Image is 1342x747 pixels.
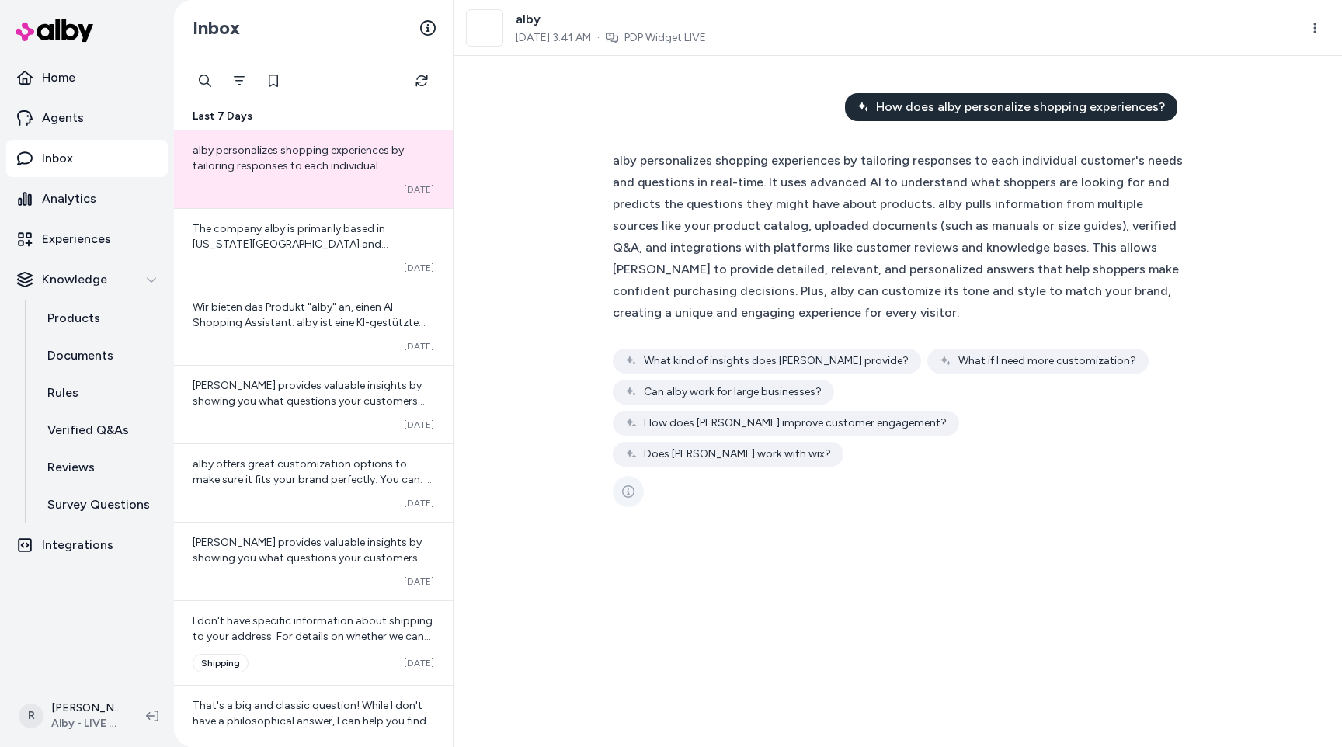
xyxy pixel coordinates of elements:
span: [DATE] [404,262,434,274]
a: Analytics [6,180,168,217]
p: Products [47,309,100,328]
a: Products [32,300,168,337]
span: The company alby is primarily based in [US_STATE][GEOGRAPHIC_DATA] and [GEOGRAPHIC_DATA], [US_STA... [193,222,433,375]
span: What if I need more customization? [958,353,1136,369]
a: [PERSON_NAME] provides valuable insights by showing you what questions your customers are asking ... [174,522,453,600]
a: Inbox [6,140,168,177]
p: Experiences [42,230,111,248]
a: Home [6,59,168,96]
p: Verified Q&As [47,421,129,440]
a: The company alby is primarily based in [US_STATE][GEOGRAPHIC_DATA] and [GEOGRAPHIC_DATA], [US_STA... [174,208,453,287]
span: [DATE] [404,575,434,588]
span: alby [516,10,706,29]
p: Reviews [47,458,95,477]
button: See more [613,476,644,507]
span: Last 7 Days [193,109,252,124]
p: Inbox [42,149,73,168]
a: Survey Questions [32,486,168,523]
a: [PERSON_NAME] provides valuable insights by showing you what questions your customers are asking ... [174,365,453,443]
div: shipping [193,654,249,672]
span: alby personalizes shopping experiences by tailoring responses to each individual customer's needs... [613,153,1183,320]
button: R[PERSON_NAME]Alby - LIVE on [DOMAIN_NAME] [9,691,134,741]
span: [DATE] [404,657,434,669]
span: R [19,704,43,728]
a: PDP Widget LIVE [624,30,706,46]
span: Does [PERSON_NAME] work with wix? [644,446,831,462]
p: Analytics [42,189,96,208]
span: What kind of insights does [PERSON_NAME] provide? [644,353,909,369]
span: [DATE] [404,419,434,431]
button: Filter [224,65,255,96]
p: Agents [42,109,84,127]
a: Integrations [6,526,168,564]
span: How does alby personalize shopping experiences? [876,98,1165,116]
button: Knowledge [6,261,168,298]
a: Rules [32,374,168,412]
p: Documents [47,346,113,365]
span: alby personalizes shopping experiences by tailoring responses to each individual customer's needs... [193,144,434,405]
a: Verified Q&As [32,412,168,449]
p: Rules [47,384,78,402]
a: Agents [6,99,168,137]
img: alby Logo [16,19,93,42]
span: Can alby work for large businesses? [644,384,822,400]
a: Experiences [6,221,168,258]
a: alby offers great customization options to make sure it fits your brand perfectly. You can: - Cus... [174,443,453,522]
p: Knowledge [42,270,107,289]
span: Wir bieten das Produkt "alby" an, einen AI Shopping Assistant. alby ist eine KI-gestützte Shoppin... [193,301,433,609]
button: Refresh [406,65,437,96]
span: alby offers great customization options to make sure it fits your brand perfectly. You can: - Cus... [193,457,432,735]
a: Wir bieten das Produkt "alby" an, einen AI Shopping Assistant. alby ist eine KI-gestützte Shoppin... [174,287,453,365]
span: [PERSON_NAME] provides valuable insights by showing you what questions your customers are asking ... [193,379,433,594]
h2: Inbox [193,16,240,40]
span: How does [PERSON_NAME] improve customer engagement? [644,415,947,431]
p: Home [42,68,75,87]
span: [DATE] [404,340,434,353]
span: · [597,30,600,46]
p: [PERSON_NAME] [51,700,121,716]
span: Alby - LIVE on [DOMAIN_NAME] [51,716,121,731]
span: [DATE] [404,183,434,196]
p: Survey Questions [47,495,150,514]
img: alby.com [467,10,502,46]
a: alby personalizes shopping experiences by tailoring responses to each individual customer's needs... [174,130,453,208]
a: Documents [32,337,168,374]
p: Integrations [42,536,113,554]
a: Reviews [32,449,168,486]
span: [DATE] 3:41 AM [516,30,591,46]
a: I don't have specific information about shipping to your address. For details on whether we can s... [174,600,453,685]
span: [DATE] [404,497,434,509]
